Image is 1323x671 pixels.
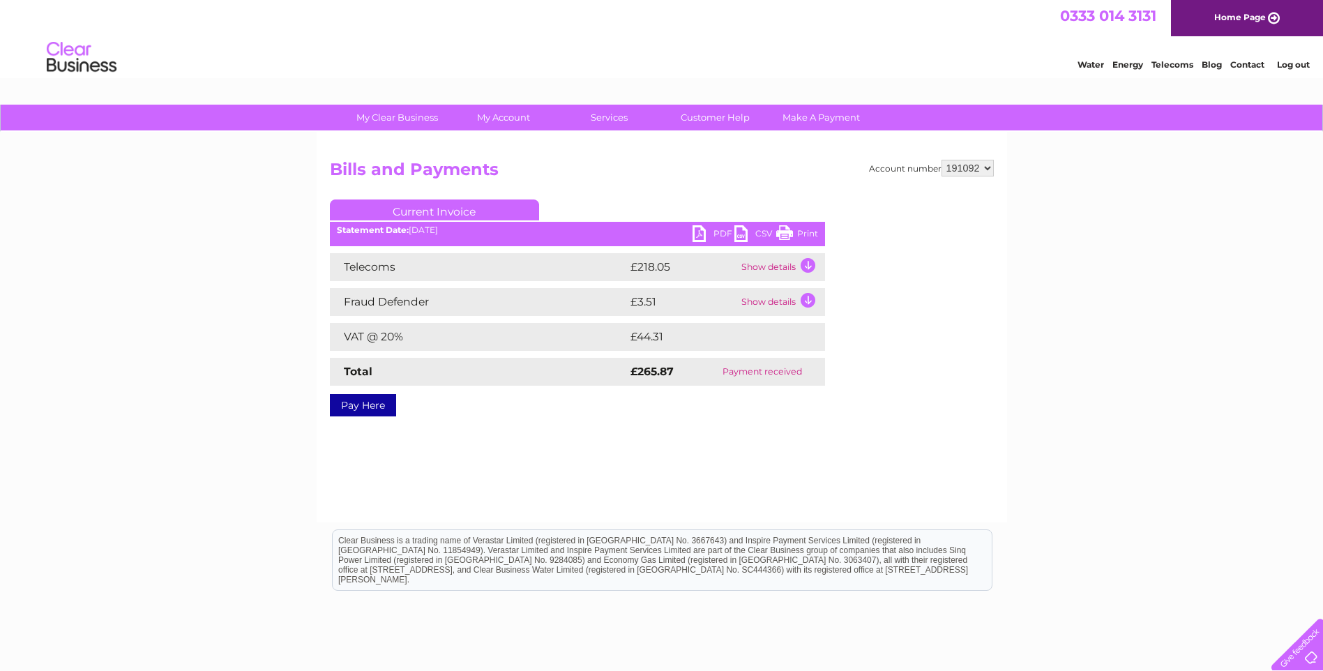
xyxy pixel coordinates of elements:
a: Current Invoice [330,199,539,220]
a: Telecoms [1151,59,1193,70]
a: Services [552,105,667,130]
div: [DATE] [330,225,825,235]
td: Fraud Defender [330,288,627,316]
a: Pay Here [330,394,396,416]
a: Customer Help [658,105,773,130]
td: £218.05 [627,253,738,281]
a: Contact [1230,59,1264,70]
div: Account number [869,160,994,176]
a: Make A Payment [764,105,879,130]
strong: Total [344,365,372,378]
img: logo.png [46,36,117,79]
a: Blog [1202,59,1222,70]
td: £44.31 [627,323,796,351]
td: Payment received [700,358,825,386]
td: Show details [738,288,825,316]
a: Log out [1277,59,1310,70]
a: PDF [693,225,734,246]
b: Statement Date: [337,225,409,235]
td: £3.51 [627,288,738,316]
a: Water [1078,59,1104,70]
a: CSV [734,225,776,246]
a: 0333 014 3131 [1060,7,1156,24]
a: My Clear Business [340,105,455,130]
td: Telecoms [330,253,627,281]
a: My Account [446,105,561,130]
strong: £265.87 [630,365,674,378]
td: Show details [738,253,825,281]
h2: Bills and Payments [330,160,994,186]
a: Energy [1112,59,1143,70]
td: VAT @ 20% [330,323,627,351]
a: Print [776,225,818,246]
div: Clear Business is a trading name of Verastar Limited (registered in [GEOGRAPHIC_DATA] No. 3667643... [333,8,992,68]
